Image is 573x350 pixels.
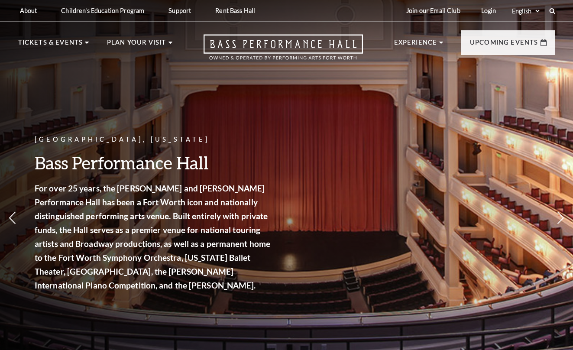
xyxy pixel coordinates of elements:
[20,7,37,14] p: About
[18,37,83,53] p: Tickets & Events
[168,7,191,14] p: Support
[215,7,255,14] p: Rent Bass Hall
[61,7,144,14] p: Children's Education Program
[394,37,437,53] p: Experience
[510,7,541,15] select: Select:
[35,183,270,290] strong: For over 25 years, the [PERSON_NAME] and [PERSON_NAME] Performance Hall has been a Fort Worth ico...
[35,134,273,145] p: [GEOGRAPHIC_DATA], [US_STATE]
[470,37,538,53] p: Upcoming Events
[35,152,273,174] h3: Bass Performance Hall
[107,37,166,53] p: Plan Your Visit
